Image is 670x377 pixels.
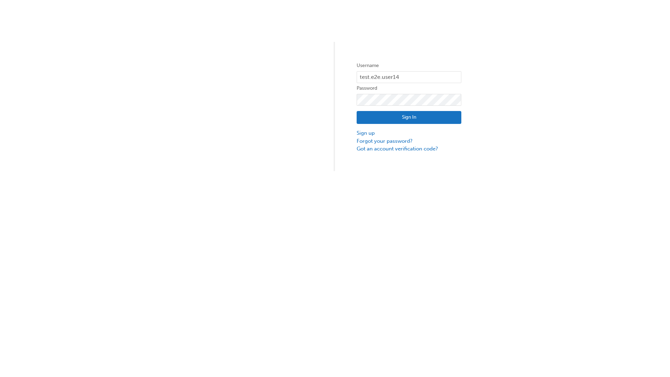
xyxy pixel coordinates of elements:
[357,71,461,83] input: Username
[357,137,461,145] a: Forgot your password?
[357,129,461,137] a: Sign up
[357,61,461,70] label: Username
[357,145,461,153] a: Got an account verification code?
[357,111,461,124] button: Sign In
[357,84,461,93] label: Password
